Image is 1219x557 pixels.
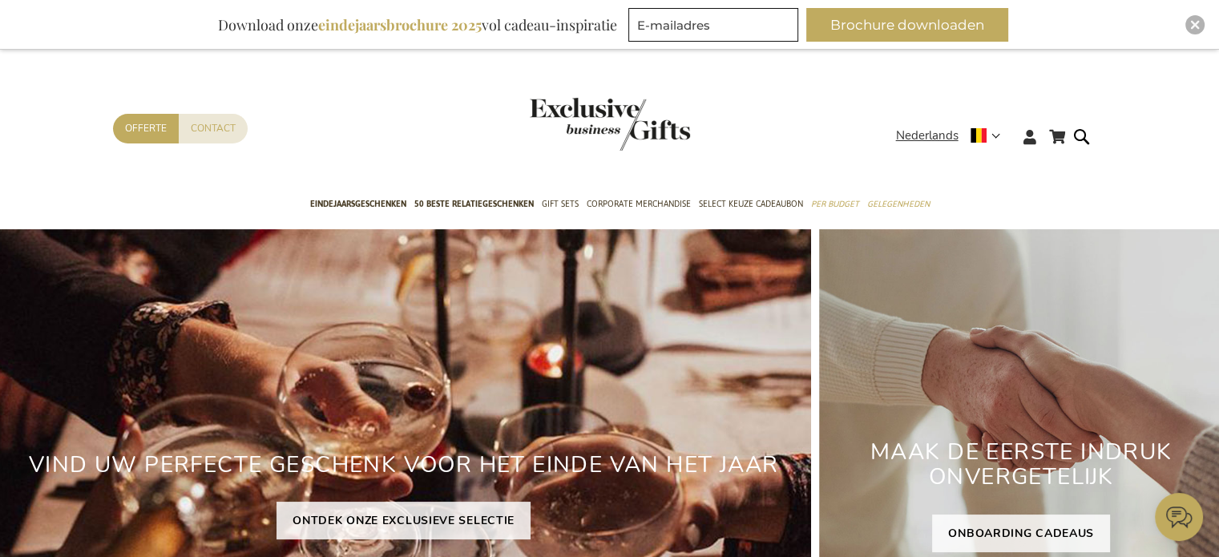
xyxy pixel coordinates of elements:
a: Offerte [113,114,179,143]
img: Exclusive Business gifts logo [530,98,690,151]
iframe: belco-activator-frame [1155,493,1203,541]
div: Nederlands [896,127,1011,145]
div: Close [1185,15,1205,34]
span: Gelegenheden [867,196,930,212]
a: Contact [179,114,248,143]
form: marketing offers and promotions [628,8,803,46]
img: Close [1190,20,1200,30]
span: Select Keuze Cadeaubon [699,196,803,212]
div: Download onze vol cadeau-inspiratie [211,8,624,42]
span: Nederlands [896,127,959,145]
b: eindejaarsbrochure 2025 [318,15,482,34]
span: Eindejaarsgeschenken [310,196,406,212]
span: 50 beste relatiegeschenken [414,196,534,212]
span: Corporate Merchandise [587,196,691,212]
a: store logo [530,98,610,151]
a: ONTDEK ONZE EXCLUSIEVE SELECTIE [276,502,531,539]
a: ONBOARDING CADEAUS [932,515,1110,552]
button: Brochure downloaden [806,8,1008,42]
span: Gift Sets [542,196,579,212]
input: E-mailadres [628,8,798,42]
span: Per Budget [811,196,859,212]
